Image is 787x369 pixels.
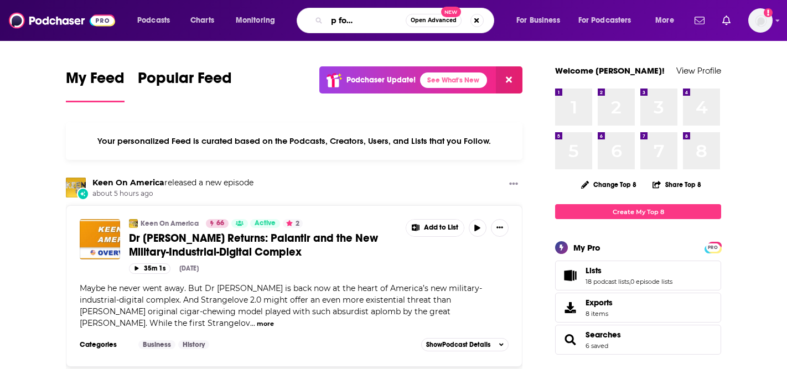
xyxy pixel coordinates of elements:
[216,218,224,229] span: 66
[190,13,214,28] span: Charts
[764,8,773,17] svg: Add a profile image
[586,298,613,308] span: Exports
[441,7,461,17] span: New
[80,340,130,349] h3: Categories
[509,12,574,29] button: open menu
[555,261,721,290] span: Lists
[283,219,303,228] button: 2
[255,218,276,229] span: Active
[574,178,643,191] button: Change Top 8
[505,178,522,191] button: Show More Button
[257,319,274,329] button: more
[138,340,175,349] a: Business
[559,332,581,347] a: Searches
[80,283,482,328] span: Maybe he never went away. But Dr [PERSON_NAME] is back now at the heart of America’s new military...
[652,174,702,195] button: Share Top 8
[138,69,232,94] span: Popular Feed
[129,219,138,228] img: Keen On America
[586,266,672,276] a: Lists
[346,75,416,85] p: Podchaser Update!
[92,189,253,199] span: about 5 hours ago
[555,204,721,219] a: Create My Top 8
[236,13,275,28] span: Monitoring
[77,188,89,200] div: New Episode
[66,69,125,102] a: My Feed
[141,219,199,228] a: Keen On America
[706,243,719,252] span: PRO
[66,178,86,198] img: Keen On America
[586,266,602,276] span: Lists
[406,220,464,236] button: Show More Button
[555,325,721,355] span: Searches
[129,231,378,259] span: Dr [PERSON_NAME] Returns: Palantir and the New Military-Industrial-Digital Complex
[629,278,630,285] span: ,
[516,13,560,28] span: For Business
[555,293,721,323] a: Exports
[250,219,280,228] a: Active
[718,11,735,30] a: Show notifications dropdown
[578,13,631,28] span: For Podcasters
[690,11,709,30] a: Show notifications dropdown
[748,8,773,33] button: Show profile menu
[748,8,773,33] span: Logged in as megcassidy
[92,178,253,188] h3: released a new episode
[559,300,581,315] span: Exports
[406,14,462,27] button: Open AdvancedNew
[250,318,255,328] span: ...
[206,219,229,228] a: 66
[66,122,522,160] div: Your personalized Feed is curated based on the Podcasts, Creators, Users, and Lists that you Follow.
[179,264,199,272] div: [DATE]
[586,342,608,350] a: 6 saved
[586,330,621,340] a: Searches
[129,263,170,274] button: 35m 1s
[421,338,509,351] button: ShowPodcast Details
[327,12,406,29] input: Search podcasts, credits, & more...
[555,65,665,76] a: Welcome [PERSON_NAME]!
[80,219,120,259] img: Dr Strangelove Returns: Palantir and the New Military-Industrial-Digital Complex
[586,278,629,285] a: 18 podcast lists
[491,219,509,237] button: Show More Button
[706,243,719,251] a: PRO
[138,69,232,102] a: Popular Feed
[648,12,688,29] button: open menu
[92,178,164,188] a: Keen On America
[228,12,289,29] button: open menu
[178,340,209,349] a: History
[655,13,674,28] span: More
[630,278,672,285] a: 0 episode lists
[571,12,648,29] button: open menu
[420,72,487,88] a: See What's New
[573,242,600,253] div: My Pro
[676,65,721,76] a: View Profile
[9,10,115,31] img: Podchaser - Follow, Share and Rate Podcasts
[748,8,773,33] img: User Profile
[130,12,184,29] button: open menu
[559,268,581,283] a: Lists
[411,18,457,23] span: Open Advanced
[183,12,221,29] a: Charts
[586,310,613,318] span: 8 items
[426,341,490,349] span: Show Podcast Details
[129,231,398,259] a: Dr [PERSON_NAME] Returns: Palantir and the New Military-Industrial-Digital Complex
[137,13,170,28] span: Podcasts
[424,224,458,232] span: Add to List
[307,8,505,33] div: Search podcasts, credits, & more...
[66,69,125,94] span: My Feed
